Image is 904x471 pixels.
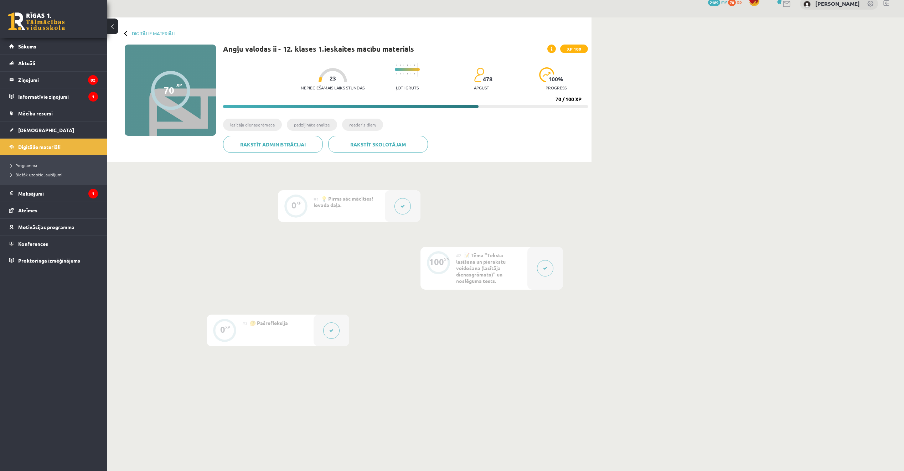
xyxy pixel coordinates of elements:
img: students-c634bb4e5e11cddfef0936a35e636f08e4e9abd3cc4e673bd6f9a4125e45ecb1.svg [474,67,484,82]
div: XP [444,258,449,262]
img: icon-short-line-57e1e144782c952c97e751825c79c345078a6d821885a25fce030b3d8c18986b.svg [407,73,408,74]
div: 0 [291,202,296,208]
a: Biežāk uzdotie jautājumi [11,171,100,178]
legend: Maksājumi [18,185,98,202]
p: Nepieciešamais laiks stundās [301,85,365,90]
a: Rakstīt administrācijai [223,136,323,153]
a: Motivācijas programma [9,219,98,235]
a: Konferences [9,235,98,252]
span: 💡 Pirms sāc mācīties! Ievada daļa. [314,195,373,208]
div: 100 [429,259,444,265]
img: icon-short-line-57e1e144782c952c97e751825c79c345078a6d821885a25fce030b3d8c18986b.svg [396,73,397,74]
img: icon-short-line-57e1e144782c952c97e751825c79c345078a6d821885a25fce030b3d8c18986b.svg [407,64,408,66]
span: Sākums [18,43,36,50]
span: Aktuāli [18,60,35,66]
i: 1 [88,92,98,102]
span: XP [176,82,182,87]
a: Atzīmes [9,202,98,218]
span: 100 % [548,76,564,82]
h1: Angļu valodas ii - 12. klases 1.ieskaites mācību materiāls [223,45,414,53]
a: Digitālie materiāli [132,31,175,36]
i: 82 [88,75,98,85]
a: Rīgas 1. Tālmācības vidusskola [8,12,65,30]
img: icon-short-line-57e1e144782c952c97e751825c79c345078a6d821885a25fce030b3d8c18986b.svg [400,64,401,66]
i: 1 [88,189,98,198]
a: Ziņojumi82 [9,72,98,88]
a: Aktuāli [9,55,98,71]
img: icon-short-line-57e1e144782c952c97e751825c79c345078a6d821885a25fce030b3d8c18986b.svg [414,73,415,74]
span: Biežāk uzdotie jautājumi [11,172,62,177]
legend: Informatīvie ziņojumi [18,88,98,105]
span: 23 [330,75,336,82]
span: 478 [483,76,492,82]
img: Sandijs Nils Griķis [804,1,811,8]
img: icon-short-line-57e1e144782c952c97e751825c79c345078a6d821885a25fce030b3d8c18986b.svg [414,64,415,66]
p: progress [546,85,567,90]
a: Rakstīt skolotājam [328,136,428,153]
a: [DEMOGRAPHIC_DATA] [9,122,98,138]
span: Motivācijas programma [18,224,74,230]
a: Programma [11,162,100,169]
a: Digitālie materiāli [9,139,98,155]
div: XP [296,201,301,205]
span: [DEMOGRAPHIC_DATA] [18,127,74,133]
img: icon-short-line-57e1e144782c952c97e751825c79c345078a6d821885a25fce030b3d8c18986b.svg [400,73,401,74]
span: #1 [314,196,319,202]
p: Ļoti grūts [396,85,419,90]
span: #2 [456,253,461,258]
a: Proktoringa izmēģinājums [9,252,98,269]
li: padziļināta analīze [287,119,337,131]
img: icon-progress-161ccf0a02000e728c5f80fcf4c31c7af3da0e1684b2b1d7c360e028c24a22f1.svg [539,67,554,82]
img: icon-short-line-57e1e144782c952c97e751825c79c345078a6d821885a25fce030b3d8c18986b.svg [396,64,397,66]
span: Programma [11,162,37,168]
span: Atzīmes [18,207,37,213]
span: Proktoringa izmēģinājums [18,257,80,264]
span: 📝 Tēma "Teksta lasīšana un pierakstu veidošana (lasītāja dienasgrāmata)" un noslēguma tests. [456,252,506,284]
li: lasītāja dienasgrāmata [223,119,282,131]
span: #3 [242,320,248,326]
a: Maksājumi1 [9,185,98,202]
a: Mācību resursi [9,105,98,121]
div: 70 [164,85,174,95]
div: 0 [220,326,225,333]
p: apgūst [474,85,489,90]
span: 🤔 Pašrefleksija [250,320,288,326]
a: Informatīvie ziņojumi1 [9,88,98,105]
a: Sākums [9,38,98,55]
span: XP 100 [560,45,588,53]
div: XP [225,325,230,329]
legend: Ziņojumi [18,72,98,88]
span: Digitālie materiāli [18,144,61,150]
span: Mācību resursi [18,110,53,117]
span: Konferences [18,240,48,247]
li: reader’s diary [342,119,383,131]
